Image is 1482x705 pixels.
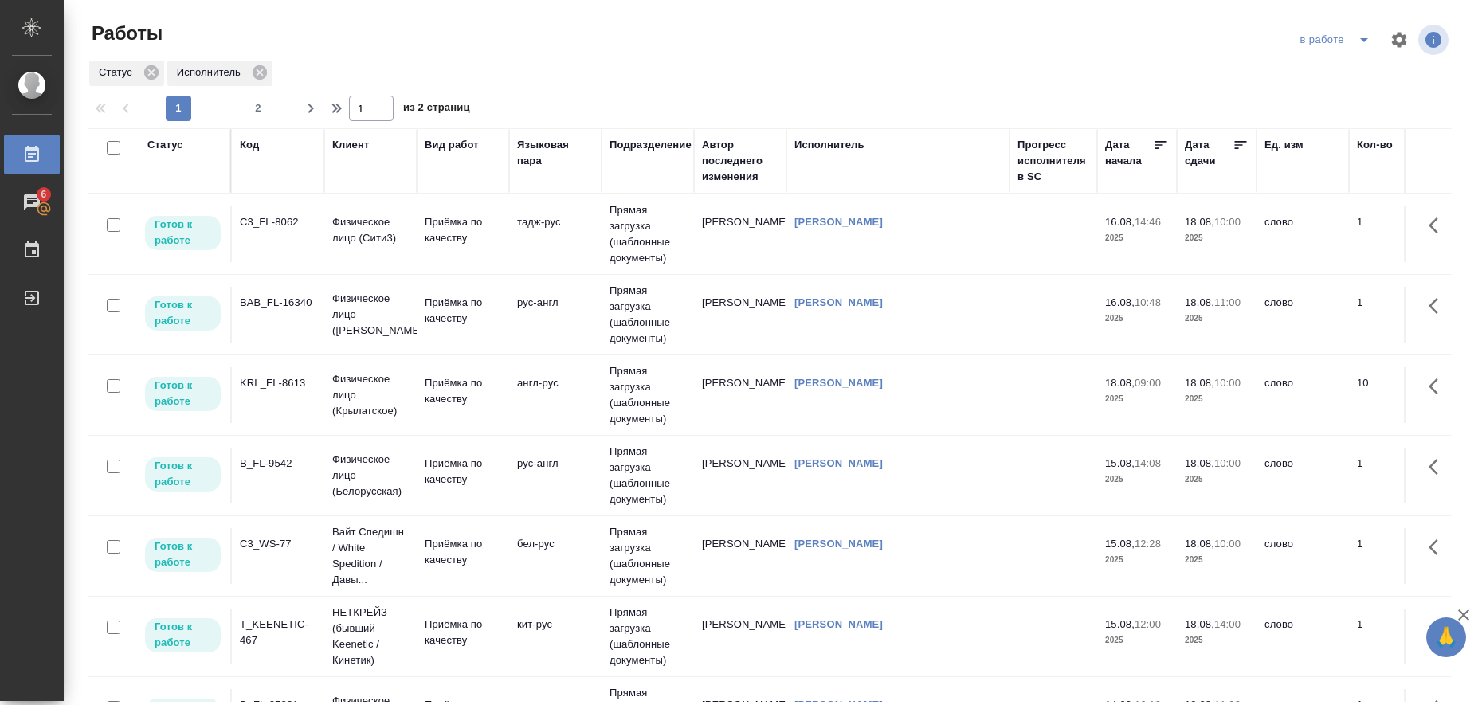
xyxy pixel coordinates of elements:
[1214,457,1241,469] p: 10:00
[425,536,501,568] p: Приёмка по качеству
[245,96,271,121] button: 2
[509,448,602,503] td: рус-англ
[1257,609,1349,664] td: слово
[1257,287,1349,343] td: слово
[1349,528,1429,584] td: 1
[240,536,316,552] div: C3_WS-77
[143,295,222,332] div: Исполнитель может приступить к работе
[1419,448,1457,486] button: Здесь прячутся важные кнопки
[1418,25,1452,55] span: Посмотреть информацию
[694,448,786,503] td: [PERSON_NAME]
[143,617,222,654] div: Исполнитель может приступить к работе
[509,528,602,584] td: бел-рус
[1349,448,1429,503] td: 1
[794,216,883,228] a: [PERSON_NAME]
[602,597,694,676] td: Прямая загрузка (шаблонные документы)
[610,137,692,153] div: Подразделение
[1257,367,1349,423] td: слово
[1105,391,1169,407] p: 2025
[240,375,316,391] div: KRL_FL-8613
[1349,287,1429,343] td: 1
[602,355,694,435] td: Прямая загрузка (шаблонные документы)
[1185,216,1214,228] p: 18.08,
[602,436,694,515] td: Прямая загрузка (шаблонные документы)
[794,137,864,153] div: Исполнитель
[602,194,694,274] td: Прямая загрузка (шаблонные документы)
[694,206,786,262] td: [PERSON_NAME]
[794,377,883,389] a: [PERSON_NAME]
[1349,367,1429,423] td: 10
[155,297,211,329] p: Готов к работе
[147,137,183,153] div: Статус
[794,618,883,630] a: [PERSON_NAME]
[1185,618,1214,630] p: 18.08,
[1264,137,1304,153] div: Ед. изм
[1349,206,1429,262] td: 1
[1357,137,1393,153] div: Кол-во
[4,182,60,222] a: 6
[1105,137,1153,169] div: Дата начала
[1185,552,1249,568] p: 2025
[1185,633,1249,648] p: 2025
[167,61,272,86] div: Исполнитель
[1419,367,1457,405] button: Здесь прячутся важные кнопки
[1185,391,1249,407] p: 2025
[1135,457,1161,469] p: 14:08
[177,65,246,80] p: Исполнитель
[602,516,694,596] td: Прямая загрузка (шаблонные документы)
[332,137,369,153] div: Клиент
[143,456,222,493] div: Исполнитель может приступить к работе
[1135,377,1161,389] p: 09:00
[1105,230,1169,246] p: 2025
[1257,528,1349,584] td: слово
[88,21,163,46] span: Работы
[1135,216,1161,228] p: 14:46
[332,214,409,246] p: Физическое лицо (Сити3)
[240,295,316,311] div: BAB_FL-16340
[794,296,883,308] a: [PERSON_NAME]
[240,617,316,648] div: T_KEENETIC-467
[1105,472,1169,488] p: 2025
[1017,137,1089,185] div: Прогресс исполнителя в SC
[31,186,56,202] span: 6
[1185,296,1214,308] p: 18.08,
[1185,311,1249,327] p: 2025
[155,458,211,490] p: Готов к работе
[509,287,602,343] td: рус-англ
[1433,621,1460,654] span: 🙏
[1185,472,1249,488] p: 2025
[1185,457,1214,469] p: 18.08,
[143,375,222,413] div: Исполнитель может приступить к работе
[1185,538,1214,550] p: 18.08,
[143,214,222,252] div: Исполнитель может приступить к работе
[602,275,694,354] td: Прямая загрузка (шаблонные документы)
[332,452,409,499] p: Физическое лицо (Белорусская)
[99,65,138,80] p: Статус
[425,375,501,407] p: Приёмка по качеству
[794,457,883,469] a: [PERSON_NAME]
[89,61,164,86] div: Статус
[1105,311,1169,327] p: 2025
[332,605,409,668] p: НЕТКРЕЙЗ (бывший Keenetic / Кинетик)
[1419,609,1457,647] button: Здесь прячутся важные кнопки
[1214,216,1241,228] p: 10:00
[332,524,409,588] p: Вайт Спедишн / White Spedition / Давы...
[794,538,883,550] a: [PERSON_NAME]
[425,456,501,488] p: Приёмка по качеству
[155,539,211,570] p: Готов к работе
[517,137,594,169] div: Языковая пара
[155,619,211,651] p: Готов к работе
[1419,287,1457,325] button: Здесь прячутся важные кнопки
[1135,296,1161,308] p: 10:48
[1105,457,1135,469] p: 15.08,
[1105,296,1135,308] p: 16.08,
[240,214,316,230] div: C3_FL-8062
[1426,617,1466,657] button: 🙏
[240,137,259,153] div: Код
[155,378,211,409] p: Готов к работе
[694,287,786,343] td: [PERSON_NAME]
[1105,552,1169,568] p: 2025
[1296,27,1380,53] div: split button
[1419,528,1457,566] button: Здесь прячутся важные кнопки
[425,617,501,648] p: Приёмка по качеству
